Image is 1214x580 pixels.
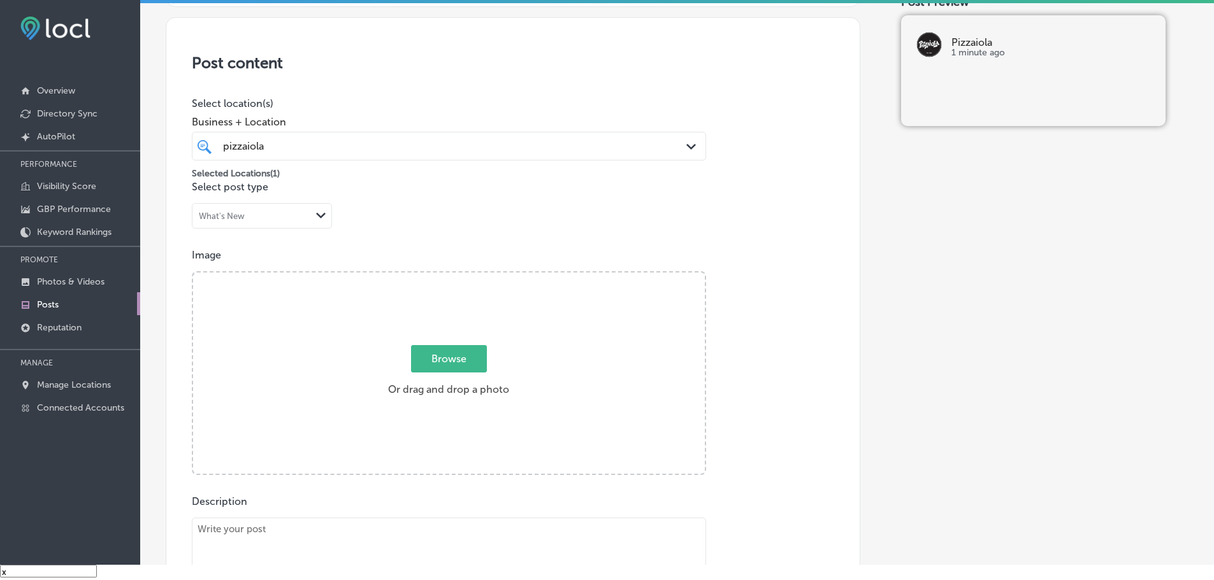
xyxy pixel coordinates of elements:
label: Description [192,495,247,507]
p: Visibility Score [37,181,96,192]
span: Business + Location [192,116,706,128]
p: 1 minute ago [951,48,1150,58]
p: Overview [37,85,75,96]
p: Connected Accounts [37,402,124,413]
p: Select post type [192,181,834,193]
label: Or drag and drop a photo [383,346,514,402]
p: Manage Locations [37,379,111,390]
p: GBP Performance [37,204,111,215]
p: Keyword Rankings [37,227,112,237]
img: fda3e92497d09a02dc62c9cd864e3231.png [20,17,90,40]
p: Directory Sync [37,108,98,119]
h3: Post content [192,53,834,72]
p: Selected Locations ( 1 ) [192,163,280,179]
p: Posts [37,299,59,310]
img: logo [916,32,942,57]
p: Photos & Videos [37,276,105,287]
p: AutoPilot [37,131,75,142]
p: Select location(s) [192,97,706,110]
div: What's New [199,211,245,221]
span: Browse [411,345,487,372]
p: Image [192,249,834,261]
p: Pizzaiola [951,38,1150,48]
p: Reputation [37,322,82,333]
